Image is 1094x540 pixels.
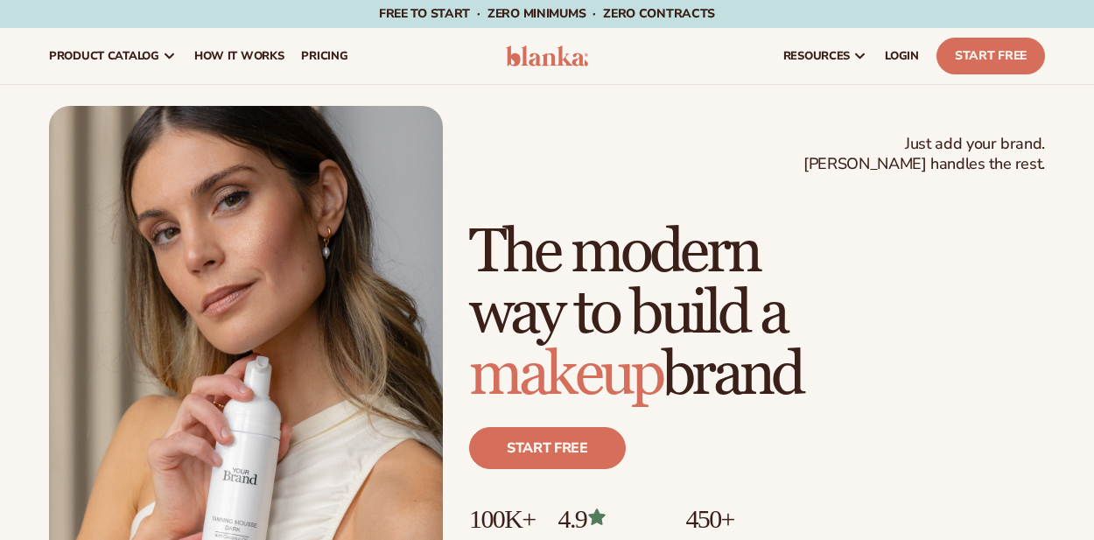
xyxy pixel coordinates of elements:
a: Start Free [936,38,1045,74]
a: pricing [292,28,356,84]
a: LOGIN [876,28,928,84]
a: Start free [469,427,626,469]
span: pricing [301,49,347,63]
span: Just add your brand. [PERSON_NAME] handles the rest. [803,134,1045,175]
img: logo [506,46,588,67]
span: resources [783,49,850,63]
p: 100K+ [469,504,541,533]
span: product catalog [49,49,159,63]
span: LOGIN [885,49,919,63]
a: resources [775,28,876,84]
a: product catalog [40,28,186,84]
h1: The modern way to build a brand [469,222,1045,406]
span: makeup [469,338,662,412]
p: 4.9 [558,504,669,533]
p: 450+ [685,504,817,533]
span: Free to start · ZERO minimums · ZERO contracts [379,5,715,22]
a: How It Works [186,28,293,84]
span: How It Works [194,49,284,63]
